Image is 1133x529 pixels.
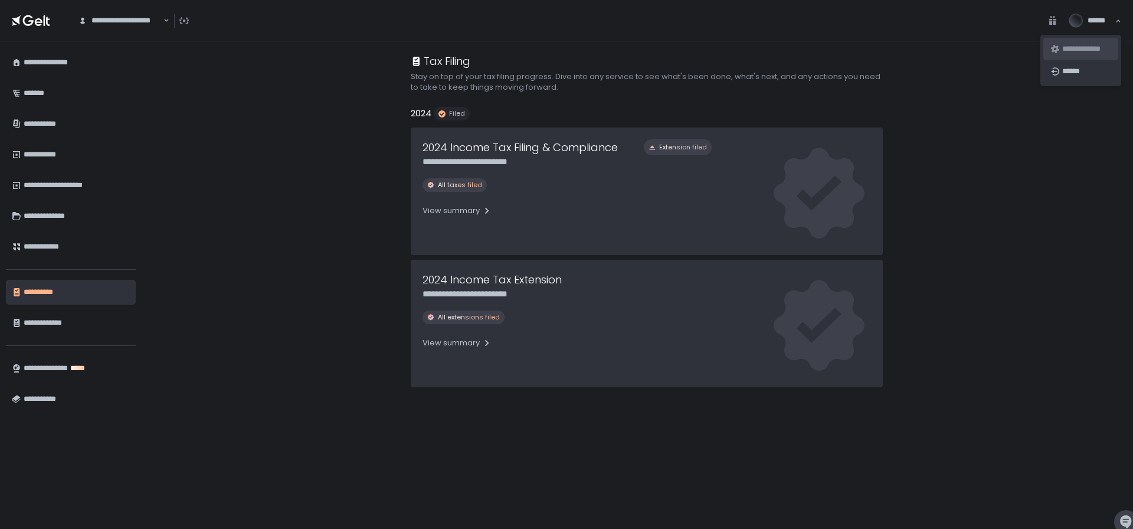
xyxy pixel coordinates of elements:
h1: 2024 Income Tax Extension [423,272,562,288]
div: Search for option [71,8,169,33]
div: View summary [423,205,492,216]
span: Filed [449,109,465,118]
span: Extension filed [659,143,707,152]
h2: 2024 [411,107,431,120]
h2: Stay on top of your tax filing progress. Dive into any service to see what's been done, what's ne... [411,71,883,93]
div: View summary [423,338,492,348]
button: View summary [423,201,492,220]
h1: 2024 Income Tax Filing & Compliance [423,139,618,155]
span: All taxes filed [438,181,482,190]
div: Tax Filing [411,53,470,69]
button: View summary [423,334,492,352]
span: All extensions filed [438,313,500,322]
